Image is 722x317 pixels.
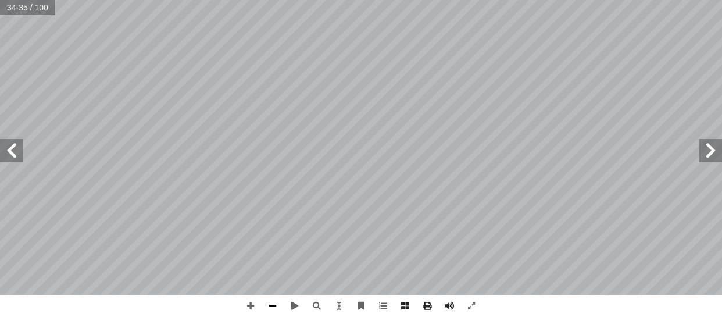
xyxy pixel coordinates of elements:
span: مطبعة [416,295,438,317]
span: التصغير [262,295,284,317]
span: إشارة مرجعية [350,295,372,317]
span: التشغيل التلقائي [284,295,306,317]
span: تكبير [240,295,262,317]
span: حدد الأداة [328,295,350,317]
span: جدول المحتويات [372,295,394,317]
span: تبديل ملء الشاشة [460,295,482,317]
span: يبحث [306,295,328,317]
span: صوت [438,295,460,317]
span: الصفحات [394,295,416,317]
